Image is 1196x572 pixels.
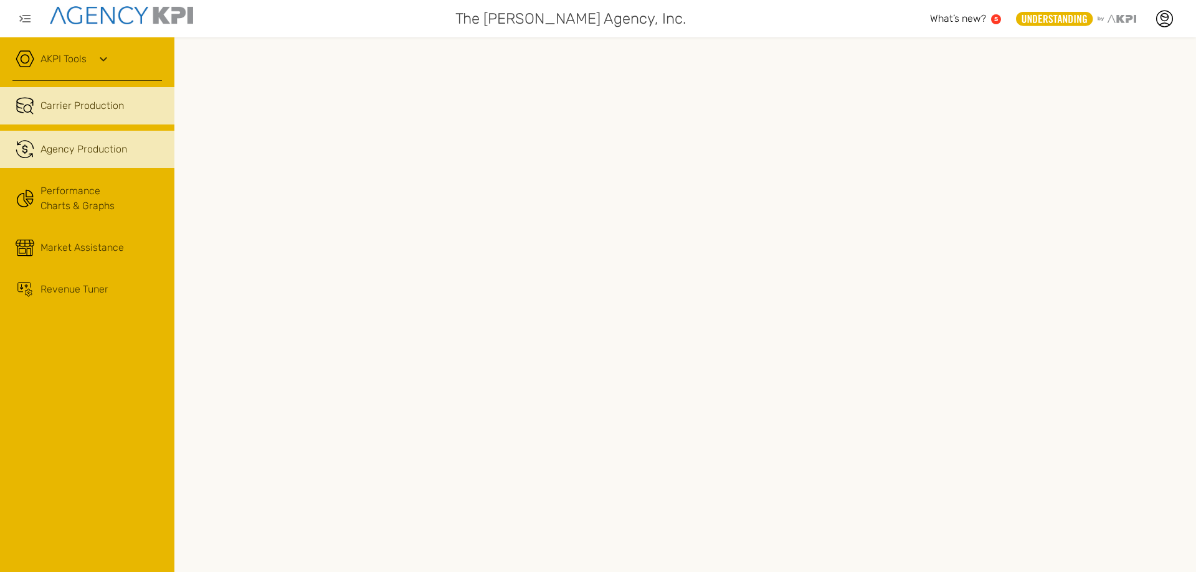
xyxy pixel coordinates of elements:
img: agencykpi-logo-550x69-2d9e3fa8.png [50,6,193,24]
a: 5 [991,14,1001,24]
span: The [PERSON_NAME] Agency, Inc. [455,7,686,30]
div: Revenue Tuner [40,282,108,297]
span: Carrier Production [40,98,124,113]
span: Agency Production [40,142,127,157]
a: AKPI Tools [40,52,87,67]
span: What’s new? [930,12,986,24]
text: 5 [994,16,998,22]
div: Market Assistance [40,240,124,255]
